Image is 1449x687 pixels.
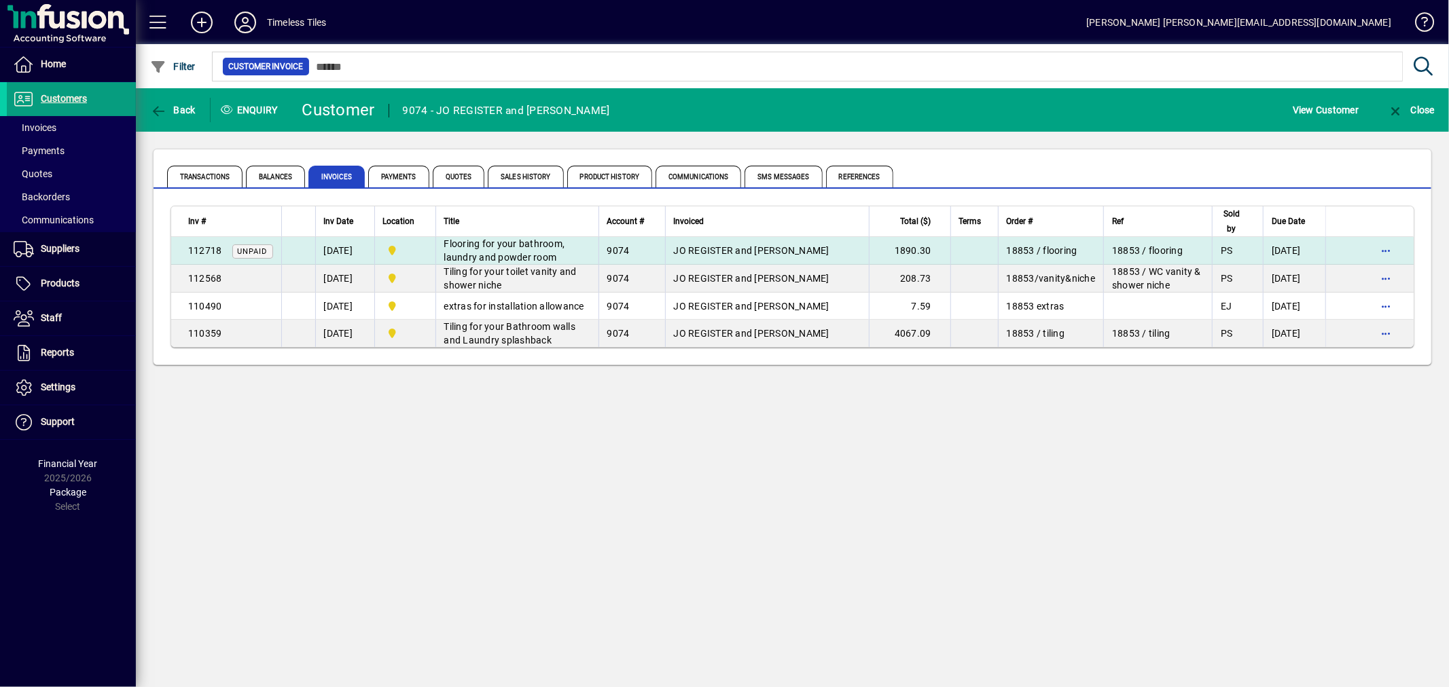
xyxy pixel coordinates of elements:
span: Ref [1112,214,1124,229]
div: Location [383,214,427,229]
a: Quotes [7,162,136,185]
span: Communications [14,215,94,225]
span: 18853 / tiling [1007,328,1065,339]
span: Product History [567,166,653,187]
a: Reports [7,336,136,370]
a: Staff [7,301,136,335]
span: 18853 / WC vanity & shower niche [1112,266,1201,291]
td: [DATE] [315,320,374,347]
span: Sales History [488,166,563,187]
span: 18853/vanity&niche [1007,273,1096,284]
span: Account # [607,214,645,229]
span: Customer Invoice [228,60,304,73]
span: EJ [1221,301,1232,312]
td: [DATE] [1263,237,1325,265]
div: Title [444,214,590,229]
span: 18853 extras [1007,301,1065,312]
td: [DATE] [1263,265,1325,293]
td: [DATE] [315,293,374,320]
a: Home [7,48,136,81]
button: More options [1375,322,1397,344]
span: Order # [1007,214,1033,229]
span: Title [444,214,460,229]
a: Products [7,267,136,301]
span: Dunedin [383,271,427,286]
div: Invoiced [674,214,861,229]
td: [DATE] [315,265,374,293]
span: Quotes [14,168,52,179]
button: Back [147,98,199,122]
span: 9074 [607,245,630,256]
span: Location [383,214,415,229]
span: Invoices [308,166,365,187]
a: Backorders [7,185,136,208]
span: 9074 [607,328,630,339]
span: Tiling for your Bathroom walls and Laundry splashback [444,321,576,346]
td: 7.59 [869,293,950,320]
span: 110490 [188,301,222,312]
a: Knowledge Base [1405,3,1432,47]
div: [PERSON_NAME] [PERSON_NAME][EMAIL_ADDRESS][DOMAIN_NAME] [1086,12,1391,33]
span: PS [1221,273,1233,284]
span: PS [1221,245,1233,256]
span: JO REGISTER and [PERSON_NAME] [674,273,829,284]
div: Inv Date [324,214,366,229]
span: Dunedin [383,326,427,341]
span: PS [1221,328,1233,339]
span: Invoiced [674,214,704,229]
span: References [826,166,893,187]
span: Backorders [14,191,70,202]
span: Financial Year [39,458,98,469]
div: Account # [607,214,657,229]
span: Inv Date [324,214,354,229]
span: 18853 / flooring [1007,245,1077,256]
button: Filter [147,54,199,79]
div: Timeless Tiles [267,12,326,33]
div: Ref [1112,214,1204,229]
button: More options [1375,267,1397,289]
td: [DATE] [315,237,374,265]
span: Settings [41,382,75,392]
a: Payments [7,139,136,162]
div: Total ($) [878,214,944,229]
span: Customers [41,93,87,104]
span: JO REGISTER and [PERSON_NAME] [674,301,829,312]
span: Quotes [433,166,485,187]
span: Filter [150,61,196,72]
button: More options [1375,240,1397,261]
span: SMS Messages [745,166,822,187]
td: [DATE] [1263,320,1325,347]
span: Tiling for your toilet vanity and shower niche [444,266,577,291]
span: Transactions [167,166,243,187]
button: More options [1375,295,1397,317]
span: Due Date [1272,214,1305,229]
a: Invoices [7,116,136,139]
span: Terms [959,214,982,229]
span: Inv # [188,214,206,229]
a: Support [7,405,136,439]
a: Suppliers [7,232,136,266]
div: Order # [1007,214,1096,229]
span: Flooring for your bathroom, laundry and powder room [444,238,565,263]
td: 208.73 [869,265,950,293]
div: Customer [302,99,375,121]
button: Profile [223,10,267,35]
span: Payments [368,166,429,187]
span: Staff [41,312,62,323]
span: Close [1387,105,1435,115]
span: 9074 [607,273,630,284]
span: Payments [14,145,65,156]
span: Support [41,416,75,427]
button: Close [1384,98,1438,122]
span: Reports [41,347,74,358]
div: Inv # [188,214,273,229]
a: Communications [7,208,136,231]
div: Enquiry [211,99,292,121]
span: 112568 [188,273,222,284]
span: Balances [246,166,305,187]
span: Total ($) [901,214,931,229]
div: Sold by [1221,206,1255,236]
a: Settings [7,371,136,405]
span: Communications [656,166,741,187]
span: extras for installation allowance [444,301,584,312]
